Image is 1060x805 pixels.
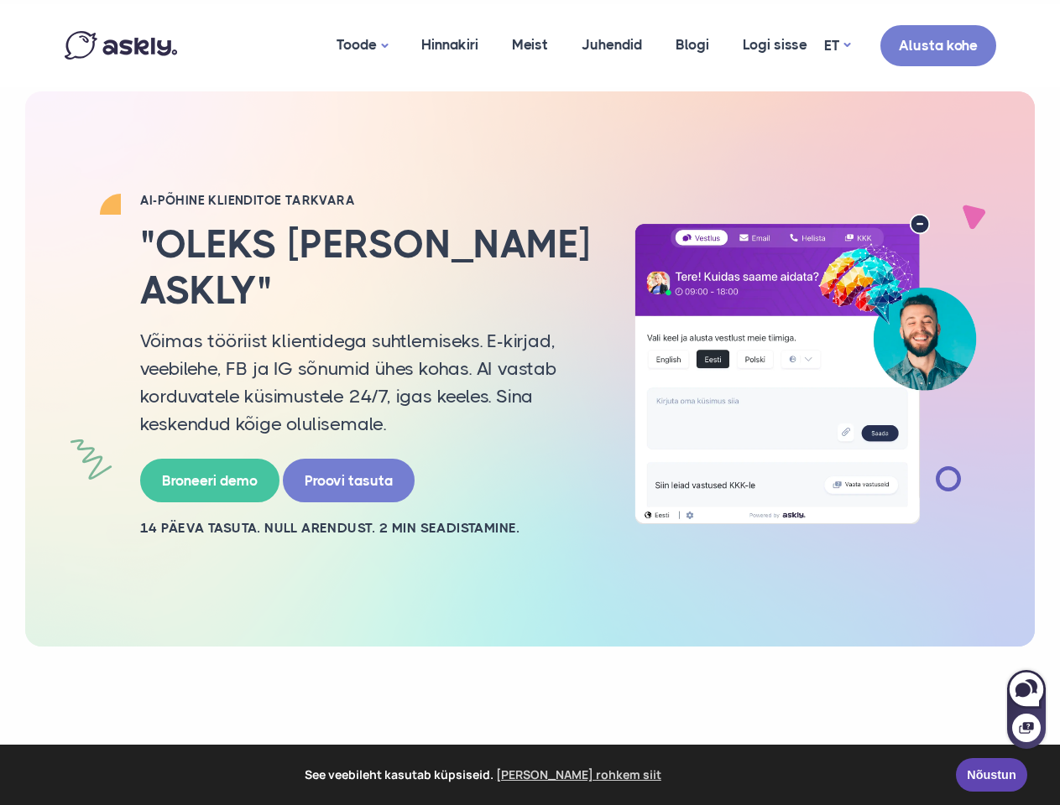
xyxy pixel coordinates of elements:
[1005,667,1047,750] iframe: Askly chat
[140,327,593,438] p: Võimas tööriist klientidega suhtlemiseks. E-kirjad, veebilehe, FB ja IG sõnumid ühes kohas. AI va...
[140,459,279,503] a: Broneeri demo
[824,34,850,58] a: ET
[140,192,593,209] h2: AI-PÕHINE KLIENDITOE TARKVARA
[495,4,565,86] a: Meist
[565,4,659,86] a: Juhendid
[880,25,996,66] a: Alusta kohe
[140,519,593,538] h2: 14 PÄEVA TASUTA. NULL ARENDUST. 2 MIN SEADISTAMINE.
[65,31,177,60] img: Askly
[619,214,992,523] img: AI multilingual chat
[283,459,415,503] a: Proovi tasuta
[24,762,944,787] span: See veebileht kasutab küpsiseid.
[956,758,1027,792] a: Nõustun
[320,4,405,87] a: Toode
[726,4,824,86] a: Logi sisse
[140,221,593,314] h2: "Oleks [PERSON_NAME] Askly"
[405,4,495,86] a: Hinnakiri
[493,762,664,787] a: learn more about cookies
[659,4,726,86] a: Blogi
